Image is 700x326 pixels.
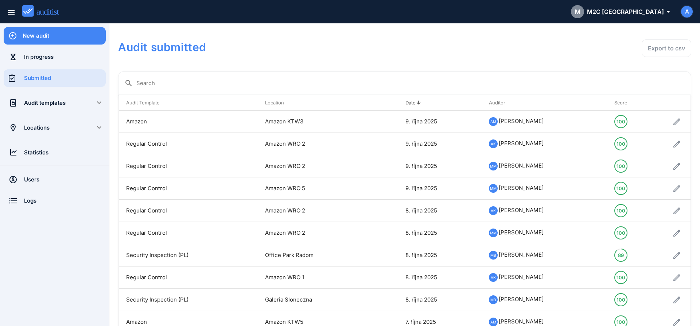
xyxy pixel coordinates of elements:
[398,133,482,155] td: 9. října 2025
[499,162,544,169] span: [PERSON_NAME]
[499,184,544,191] span: [PERSON_NAME]
[258,95,372,111] th: Location: Not sorted. Activate to sort ascending.
[491,273,496,281] span: AK
[119,95,258,111] th: Audit Template: Not sorted. Activate to sort ascending.
[499,118,544,124] span: [PERSON_NAME]
[490,251,496,259] span: MB
[4,48,106,66] a: In progress
[648,44,685,53] div: Export to csv
[499,229,544,236] span: [PERSON_NAME]
[119,266,258,289] td: Regular Control
[617,116,625,127] div: 100
[118,39,462,55] h1: Audit submitted
[490,118,496,126] span: AM
[398,222,482,244] td: 8. října 2025
[617,183,625,194] div: 100
[119,177,258,200] td: Regular Control
[119,289,258,311] td: Security Inspection (PL)
[491,140,496,148] span: AK
[24,176,106,184] div: Users
[617,160,625,172] div: 100
[24,74,106,82] div: Submitted
[571,5,669,18] div: M2C [GEOGRAPHIC_DATA]
[482,95,607,111] th: Auditor: Not sorted. Activate to sort ascending.
[4,171,106,188] a: Users
[119,111,258,133] td: Amazon
[4,94,85,112] a: Audit templates
[499,140,544,147] span: [PERSON_NAME]
[490,162,497,170] span: MM
[617,138,625,150] div: 100
[24,124,85,132] div: Locations
[24,197,106,205] div: Logs
[617,227,625,239] div: 100
[258,133,372,155] td: Amazon WRO 2
[617,205,625,216] div: 100
[24,53,106,61] div: In progress
[499,296,544,303] span: [PERSON_NAME]
[685,8,689,16] span: A
[565,3,675,20] button: MM2C [GEOGRAPHIC_DATA]
[398,200,482,222] td: 8. října 2025
[258,222,372,244] td: Amazon WRO 2
[398,111,482,133] td: 9. října 2025
[22,5,66,17] img: auditist_logo_new.svg
[499,251,544,258] span: [PERSON_NAME]
[23,32,106,40] div: New audit
[258,155,372,177] td: Amazon WRO 2
[490,318,496,326] span: AM
[607,95,641,111] th: Score: Not sorted. Activate to sort ascending.
[642,39,691,57] button: Export to csv
[136,77,685,89] input: Search
[119,222,258,244] td: Regular Control
[258,111,372,133] td: Amazon KTW3
[664,7,669,16] i: arrow_drop_down_outlined
[7,8,16,17] i: menu
[372,95,398,111] th: : Not sorted.
[258,244,372,266] td: Office Park Radom
[95,98,104,107] i: keyboard_arrow_down
[490,229,497,237] span: MM
[4,119,85,137] a: Locations
[119,200,258,222] td: Regular Control
[4,192,106,210] a: Logs
[499,318,544,325] span: [PERSON_NAME]
[641,95,691,111] th: : Not sorted.
[499,273,544,280] span: [PERSON_NAME]
[124,79,133,88] i: search
[617,272,625,283] div: 100
[490,296,496,304] span: MB
[398,95,482,111] th: Date: Sorted descending. Activate to remove sorting.
[258,266,372,289] td: Amazon WRO 1
[119,133,258,155] td: Regular Control
[398,244,482,266] td: 8. října 2025
[499,207,544,214] span: [PERSON_NAME]
[398,266,482,289] td: 8. října 2025
[4,144,106,161] a: Statistics
[680,5,693,18] button: A
[398,177,482,200] td: 9. října 2025
[119,244,258,266] td: Security Inspection (PL)
[491,207,496,215] span: AK
[24,99,85,107] div: Audit templates
[575,7,581,17] span: M
[95,123,104,132] i: keyboard_arrow_down
[416,100,421,106] i: arrow_upward
[24,149,106,157] div: Statistics
[617,294,625,306] div: 100
[398,289,482,311] td: 8. října 2025
[119,155,258,177] td: Regular Control
[258,177,372,200] td: Amazon WRO 5
[618,249,624,261] div: 89
[258,200,372,222] td: Amazon WRO 2
[490,184,497,192] span: MM
[398,155,482,177] td: 9. října 2025
[4,69,106,87] a: Submitted
[258,289,372,311] td: Galeria Sloneczna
